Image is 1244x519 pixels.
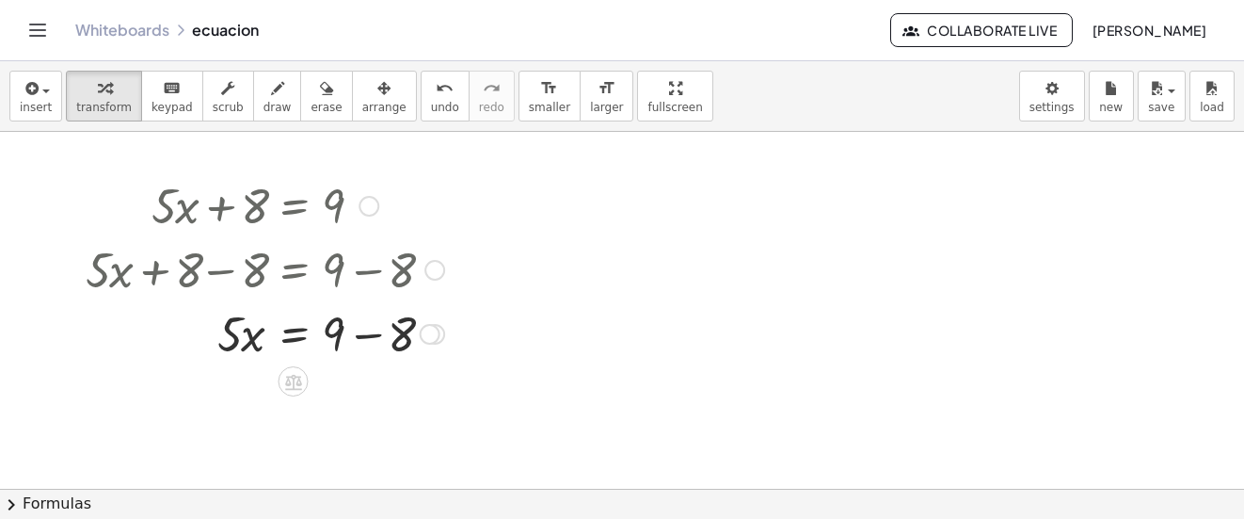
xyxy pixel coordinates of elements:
[540,77,558,100] i: format_size
[1092,22,1206,39] span: [PERSON_NAME]
[421,71,470,122] button: undoundo
[76,101,132,114] span: transform
[352,71,417,122] button: arrange
[279,366,309,397] div: Apply the same math to both sides of the equation
[479,101,504,114] span: redo
[580,71,633,122] button: format_sizelarger
[141,71,203,122] button: keyboardkeypad
[906,22,1057,39] span: Collaborate Live
[163,77,181,100] i: keyboard
[362,101,407,114] span: arrange
[300,71,352,122] button: erase
[518,71,581,122] button: format_sizesmaller
[590,101,623,114] span: larger
[23,15,53,45] button: Toggle navigation
[1029,101,1075,114] span: settings
[529,101,570,114] span: smaller
[1077,13,1221,47] button: [PERSON_NAME]
[213,101,244,114] span: scrub
[1189,71,1235,122] button: load
[1099,101,1123,114] span: new
[890,13,1073,47] button: Collaborate Live
[1200,101,1224,114] span: load
[598,77,615,100] i: format_size
[9,71,62,122] button: insert
[1138,71,1186,122] button: save
[263,101,292,114] span: draw
[202,71,254,122] button: scrub
[1148,101,1174,114] span: save
[66,71,142,122] button: transform
[75,21,169,40] a: Whiteboards
[431,101,459,114] span: undo
[483,77,501,100] i: redo
[152,101,193,114] span: keypad
[436,77,454,100] i: undo
[637,71,712,122] button: fullscreen
[647,101,702,114] span: fullscreen
[469,71,515,122] button: redoredo
[20,101,52,114] span: insert
[311,101,342,114] span: erase
[1089,71,1134,122] button: new
[253,71,302,122] button: draw
[1019,71,1085,122] button: settings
